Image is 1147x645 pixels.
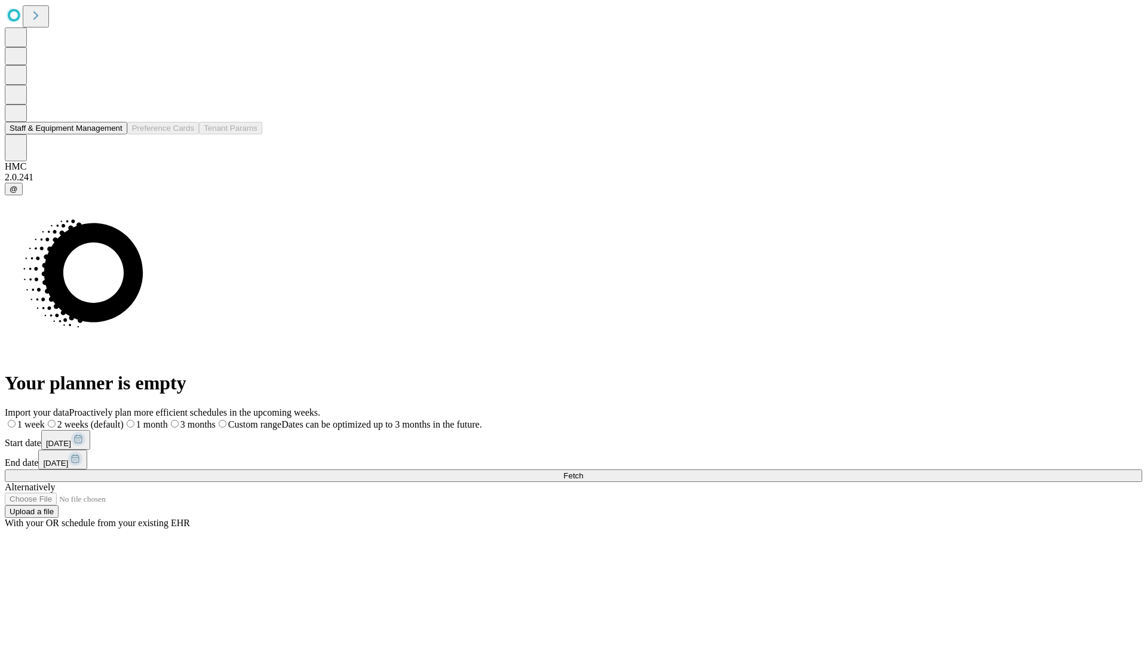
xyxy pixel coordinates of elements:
h1: Your planner is empty [5,372,1142,394]
button: @ [5,183,23,195]
input: 1 week [8,420,16,428]
span: [DATE] [43,459,68,468]
input: 2 weeks (default) [48,420,56,428]
span: 1 week [17,419,45,429]
span: @ [10,185,18,193]
span: Dates can be optimized up to 3 months in the future. [281,419,482,429]
span: Fetch [563,471,583,480]
span: 3 months [180,419,216,429]
span: With your OR schedule from your existing EHR [5,518,190,528]
span: [DATE] [46,439,71,448]
span: Proactively plan more efficient schedules in the upcoming weeks. [69,407,320,417]
span: 2 weeks (default) [57,419,124,429]
div: Start date [5,430,1142,450]
input: 3 months [171,420,179,428]
span: Alternatively [5,482,55,492]
button: Tenant Params [199,122,262,134]
input: 1 month [127,420,134,428]
div: HMC [5,161,1142,172]
div: End date [5,450,1142,469]
button: Upload a file [5,505,59,518]
span: Custom range [228,419,281,429]
button: [DATE] [41,430,90,450]
button: Preference Cards [127,122,199,134]
button: Staff & Equipment Management [5,122,127,134]
button: [DATE] [38,450,87,469]
span: Import your data [5,407,69,417]
span: 1 month [136,419,168,429]
button: Fetch [5,469,1142,482]
div: 2.0.241 [5,172,1142,183]
input: Custom rangeDates can be optimized up to 3 months in the future. [219,420,226,428]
